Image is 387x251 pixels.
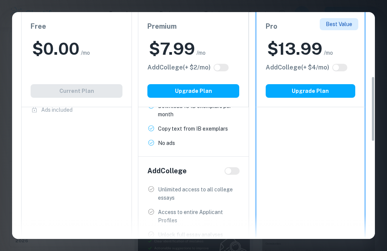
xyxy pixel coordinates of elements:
span: /mo [81,49,90,57]
p: Ads included [41,106,73,114]
p: Access to entire Applicant Profiles [158,208,239,225]
h6: Premium [147,21,239,32]
p: Unlimited access to all college essays [158,185,239,202]
h6: Free [31,21,122,32]
button: Upgrade Plan [147,84,239,98]
p: Download 15 IB exemplars per month [158,102,239,119]
p: Copy text from IB exemplars [158,125,228,133]
p: Best Value [326,20,352,28]
span: /mo [197,49,206,57]
h2: $ 0.00 [32,38,79,60]
span: /mo [324,49,333,57]
h6: Add College [147,166,187,176]
h2: $ 13.99 [267,38,322,60]
h6: Click to see all the additional College features. [147,63,211,72]
p: No ads [158,139,175,147]
button: Upgrade Plan [266,84,355,98]
h2: $ 7.99 [149,38,195,60]
h6: Pro [266,21,355,32]
h6: Click to see all the additional College features. [266,63,329,72]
